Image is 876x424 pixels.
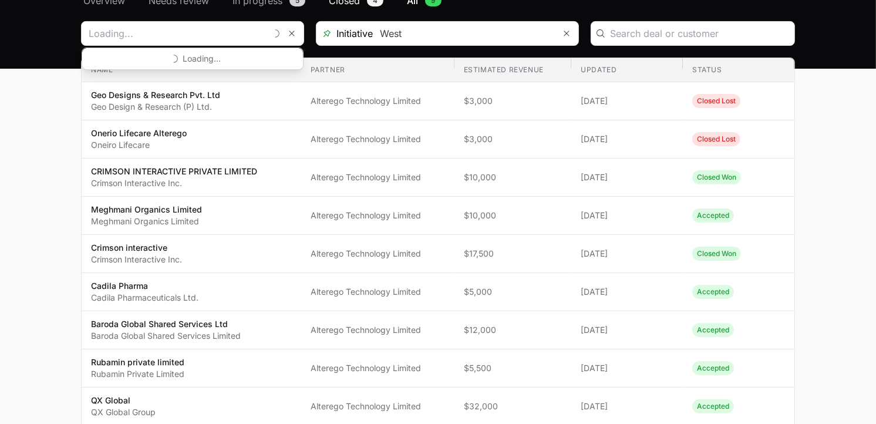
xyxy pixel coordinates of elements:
span: Initiative [316,26,373,41]
span: [DATE] [581,286,673,298]
span: [DATE] [581,171,673,183]
span: Alterego Technology Limited [311,95,445,107]
p: Crimson Interactive Inc. [91,254,182,265]
p: Crimson interactive [91,242,182,254]
input: Search initiatives [373,22,555,45]
th: Updated [571,58,683,82]
th: Estimated revenue [454,58,572,82]
span: Alterego Technology Limited [311,286,445,298]
span: $12,000 [464,324,562,336]
p: QX Global [91,395,156,406]
span: [DATE] [581,401,673,412]
input: Search deal or customer [610,26,787,41]
span: Alterego Technology Limited [311,324,445,336]
span: [DATE] [581,210,673,221]
button: Remove [555,22,578,45]
p: Onerio Lifecare Alterego [91,127,187,139]
span: $17,500 [464,248,562,260]
span: [DATE] [581,324,673,336]
span: Loading... [82,48,303,69]
p: QX Global Group [91,406,156,418]
span: Alterego Technology Limited [311,362,445,374]
p: Meghmani Organics Limited [91,216,202,227]
th: Name [82,58,301,82]
span: Alterego Technology Limited [311,171,445,183]
span: $32,000 [464,401,562,412]
p: Meghmani Organics Limited [91,204,202,216]
p: Geo Designs & Research Pvt. Ltd [91,89,220,101]
input: Loading... [82,22,266,45]
p: Cadila Pharmaceuticals Ltd. [91,292,198,304]
span: $5,000 [464,286,562,298]
p: Oneiro Lifecare [91,139,187,151]
p: Rubamin private limited [91,356,184,368]
span: Alterego Technology Limited [311,248,445,260]
p: CRIMSON INTERACTIVE PRIVATE LIMITED [91,166,257,177]
span: $3,000 [464,133,562,145]
span: [DATE] [581,248,673,260]
span: [DATE] [581,362,673,374]
span: Alterego Technology Limited [311,210,445,221]
p: Cadila Pharma [91,280,198,292]
span: Alterego Technology Limited [311,133,445,145]
th: Partner [301,58,454,82]
th: Status [683,58,794,82]
p: Crimson Interactive Inc. [91,177,257,189]
button: Remove [280,22,304,45]
p: Geo Design & Research (P) Ltd. [91,101,220,113]
span: $10,000 [464,210,562,221]
p: Baroda Global Shared Services Limited [91,330,241,342]
span: [DATE] [581,95,673,107]
span: $5,500 [464,362,562,374]
p: Rubamin Private Limited [91,368,184,380]
span: $3,000 [464,95,562,107]
span: $10,000 [464,171,562,183]
p: Baroda Global Shared Services Ltd [91,318,241,330]
span: [DATE] [581,133,673,145]
span: Alterego Technology Limited [311,401,445,412]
